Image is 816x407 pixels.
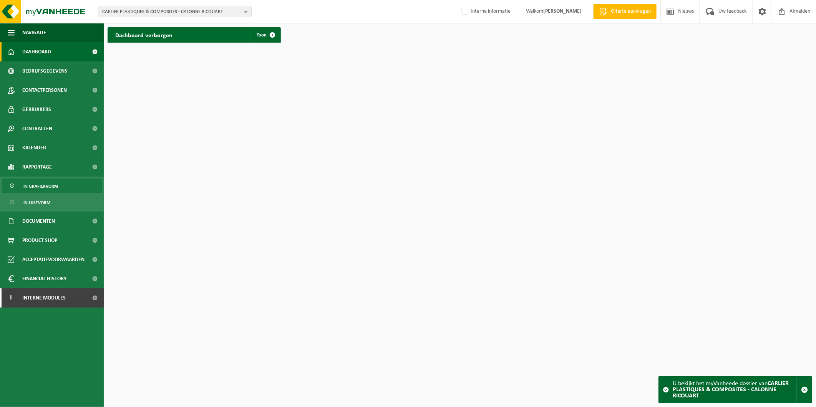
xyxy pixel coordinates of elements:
span: In grafiekvorm [23,179,58,194]
label: Interne informatie [460,6,511,17]
a: Offerte aanvragen [593,4,657,19]
span: Navigatie [22,23,46,42]
span: Gebruikers [22,100,51,119]
a: In grafiekvorm [2,179,102,193]
span: Offerte aanvragen [609,8,653,15]
span: Financial History [22,269,66,288]
button: CARLIER PLASTIQUES & COMPOSITES - CALONNE RICOUART [98,6,252,17]
span: Kalender [22,138,46,157]
strong: CARLIER PLASTIQUES & COMPOSITES - CALONNE RICOUART [673,381,789,399]
h2: Dashboard verborgen [108,27,180,42]
a: Toon [250,27,280,43]
span: Dashboard [22,42,51,61]
span: In lijstvorm [23,195,50,210]
span: CARLIER PLASTIQUES & COMPOSITES - CALONNE RICOUART [102,6,241,18]
a: In lijstvorm [2,195,102,210]
span: Rapportage [22,157,52,177]
span: I [8,288,15,308]
span: Interne modules [22,288,66,308]
span: Contactpersonen [22,81,67,100]
span: Documenten [22,212,55,231]
span: Bedrijfsgegevens [22,61,67,81]
span: Acceptatievoorwaarden [22,250,85,269]
span: Contracten [22,119,52,138]
div: U bekijkt het myVanheede dossier van [673,377,797,403]
strong: [PERSON_NAME] [543,8,582,14]
span: Toon [257,33,267,38]
span: Product Shop [22,231,57,250]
